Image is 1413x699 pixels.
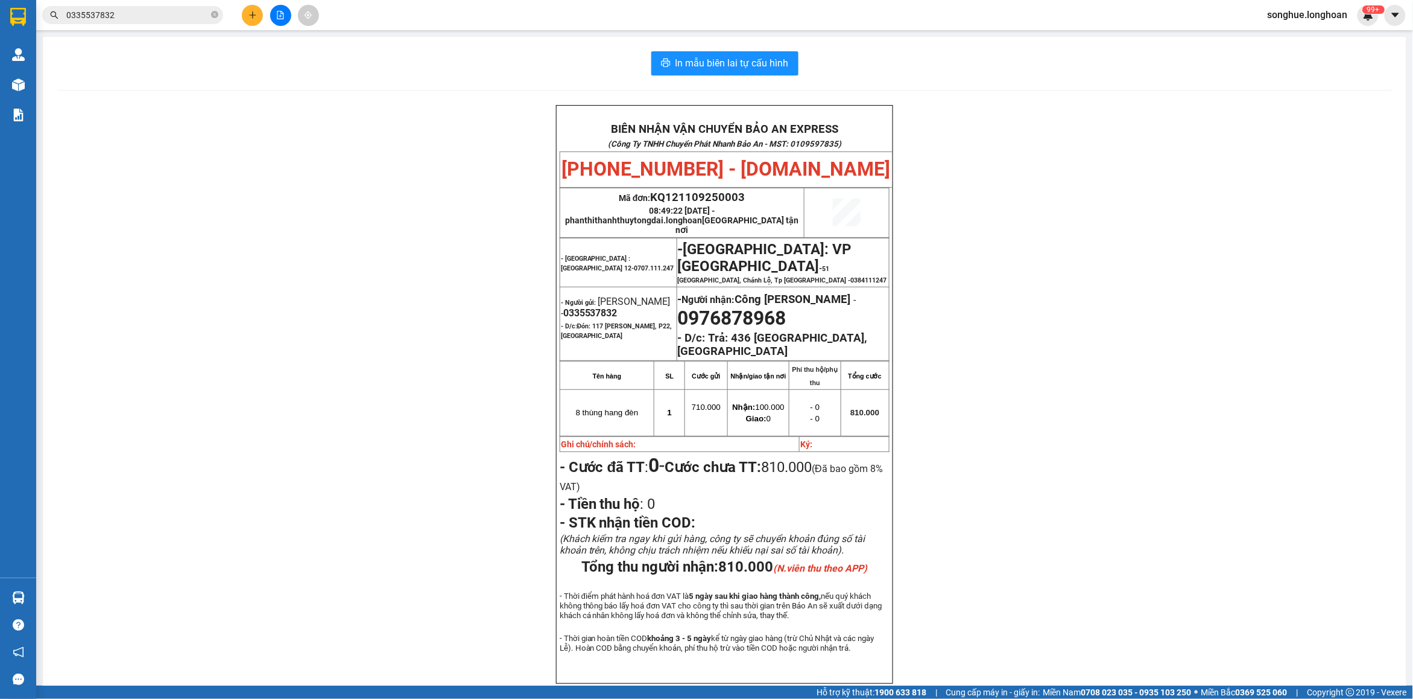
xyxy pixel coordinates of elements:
[1390,10,1401,21] span: caret-down
[689,592,821,601] strong: 5 ngày sau khi giao hàng thành công,
[731,372,786,380] strong: Nhận/giao tận nơi
[12,592,25,604] img: warehouse-icon
[13,619,24,631] span: question-circle
[50,11,58,19] span: search
[608,139,841,148] strong: (Công Ty TNHH Chuyển Phát Nhanh Bảo An - MST: 0109597835)
[561,439,636,449] strong: Ghi chú/chính sách:
[611,123,838,136] strong: BIÊN NHẬN VẬN CHUYỂN BẢO AN EXPRESS
[298,5,319,26] button: aim
[1081,688,1192,697] strong: 0708 023 035 - 0935 103 250
[851,276,887,284] span: 0384111247
[675,56,789,71] span: In mẫu biên lai tự cấu hình
[10,8,26,26] img: logo-vxr
[675,215,798,235] span: [GEOGRAPHIC_DATA] tận nơi
[648,454,659,477] strong: 0
[563,307,618,319] span: 0335537832
[560,496,640,512] strong: - Tiền thu hộ
[66,8,209,22] input: Tìm tên, số ĐT hoặc mã đơn
[242,5,263,26] button: plus
[1297,686,1298,699] span: |
[13,646,24,658] span: notification
[678,265,887,284] span: 51 [GEOGRAPHIC_DATA], Chánh Lộ, Tp [GEOGRAPHIC_DATA] -
[735,293,851,306] span: Công [PERSON_NAME]
[576,408,639,417] span: 8 thùng hang đèn
[619,193,745,203] span: Mã đơn:
[850,408,879,417] span: 810.000
[651,191,745,204] span: KQ121109250003
[935,686,937,699] span: |
[718,558,867,575] span: 810.000
[1236,688,1288,697] strong: 0369 525 060
[560,533,865,556] span: (Khách kiểm tra ngay khi gửi hàng, công ty sẽ chuyển khoản đúng số tài khoản trên, không chịu trá...
[678,293,851,306] strong: -
[12,78,25,91] img: warehouse-icon
[678,241,852,275] span: [GEOGRAPHIC_DATA]: VP [GEOGRAPHIC_DATA]
[634,264,674,272] span: 0707.111.247
[851,294,856,305] span: -
[800,439,812,449] strong: Ký:
[874,688,926,697] strong: 1900 633 818
[560,459,645,476] strong: - Cước đã TT
[276,11,285,19] span: file-add
[651,51,798,75] button: printerIn mẫu biên lai tự cấu hình
[692,372,720,380] strong: Cước gửi
[561,299,596,307] strong: - Người gửi:
[565,206,798,235] span: 08:49:22 [DATE] -
[746,414,771,423] span: 0
[1385,5,1406,26] button: caret-down
[811,403,820,412] span: - 0
[561,322,672,340] strong: - D/c:
[678,307,786,330] span: 0976878968
[560,459,665,476] span: :
[593,372,621,380] strong: Tên hàng
[644,496,656,512] span: 0
[13,674,24,685] span: message
[12,48,25,61] img: warehouse-icon
[560,592,882,620] span: - Thời điểm phát hành hoá đơn VAT là nếu quý khách không thông báo lấy hoá đơn VAT cho công ty th...
[811,414,820,423] span: - 0
[304,11,312,19] span: aim
[946,686,1040,699] span: Cung cấp máy in - giấy in:
[773,563,867,574] em: (N.viên thu theo APP)
[668,408,672,417] span: 1
[678,247,887,284] span: -
[1258,7,1358,22] span: songhue.longhoan
[561,322,672,340] span: Đón: 117 [PERSON_NAME], P22, [GEOGRAPHIC_DATA]
[562,158,891,180] span: [PHONE_NUMBER] - [DOMAIN_NAME]
[661,58,671,69] span: printer
[560,634,874,653] span: - Thời gian hoàn tiền COD kể từ ngày giao hàng (trừ Chủ Nhật và các ngày Lễ). Hoàn COD bằng chuyể...
[648,634,712,643] strong: khoảng 3 - 5 ngày
[665,459,761,476] strong: Cước chưa TT:
[211,10,218,21] span: close-circle
[270,5,291,26] button: file-add
[732,403,785,412] span: 100.000
[248,11,257,19] span: plus
[666,372,674,380] strong: SL
[560,514,696,531] span: - STK nhận tiền COD:
[1362,5,1385,14] sup: 209
[678,331,706,345] strong: - D/c:
[1363,10,1374,21] img: icon-new-feature
[1201,686,1288,699] span: Miền Bắc
[1043,686,1192,699] span: Miền Nam
[678,241,683,258] span: -
[560,463,883,493] span: (Đã bao gồm 8% VAT)
[682,294,851,305] span: Người nhận:
[560,496,656,512] span: :
[581,558,867,575] span: Tổng thu người nhận:
[849,372,882,380] strong: Tổng cước
[565,215,798,235] span: phanthithanhthuytongdai.longhoan
[561,255,674,272] span: - [GEOGRAPHIC_DATA] : [GEOGRAPHIC_DATA] 12-
[732,403,755,412] strong: Nhận:
[678,331,868,358] strong: Trả: 436 [GEOGRAPHIC_DATA], [GEOGRAPHIC_DATA]
[12,109,25,121] img: solution-icon
[746,414,767,423] strong: Giao:
[692,403,721,412] span: 710.000
[1195,690,1198,695] span: ⚪️
[648,454,665,477] span: -
[561,296,671,319] span: [PERSON_NAME] -
[211,11,218,18] span: close-circle
[792,366,838,386] strong: Phí thu hộ/phụ thu
[1346,688,1355,697] span: copyright
[817,686,926,699] span: Hỗ trợ kỹ thuật:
